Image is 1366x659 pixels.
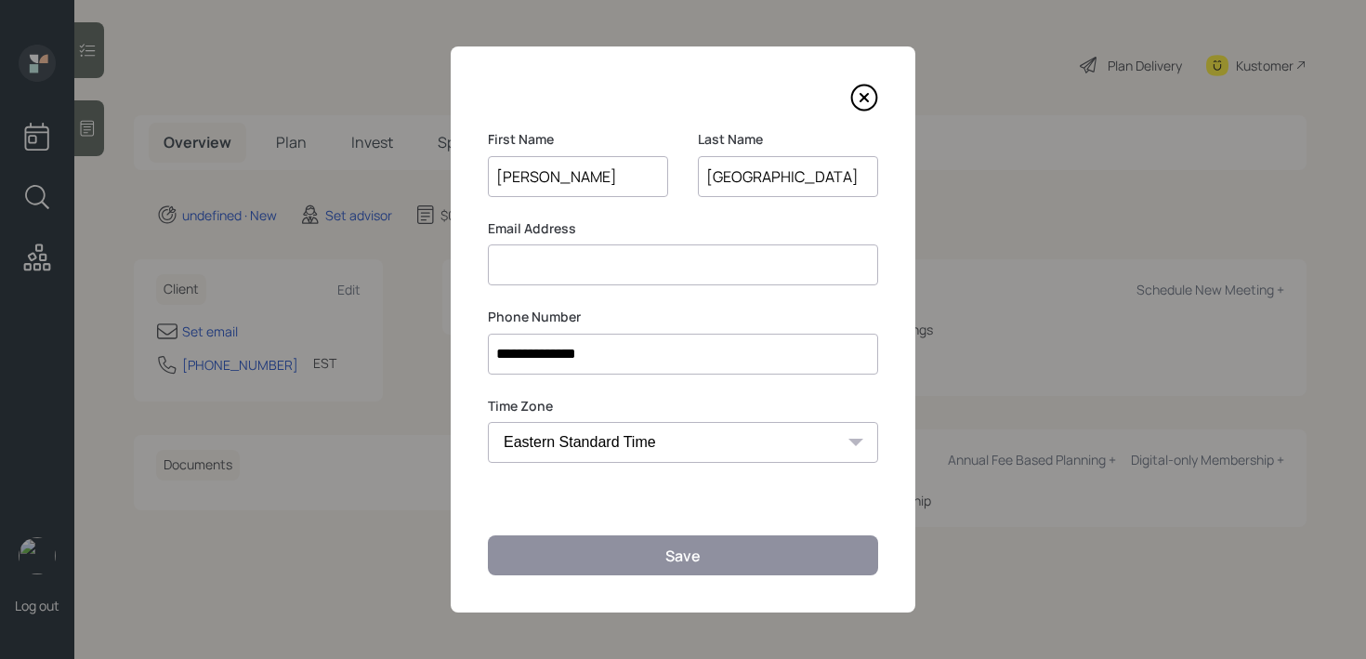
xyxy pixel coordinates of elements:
label: Phone Number [488,308,878,326]
div: Save [665,546,701,566]
button: Save [488,535,878,575]
label: Last Name [698,130,878,149]
label: First Name [488,130,668,149]
label: Time Zone [488,397,878,415]
label: Email Address [488,219,878,238]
